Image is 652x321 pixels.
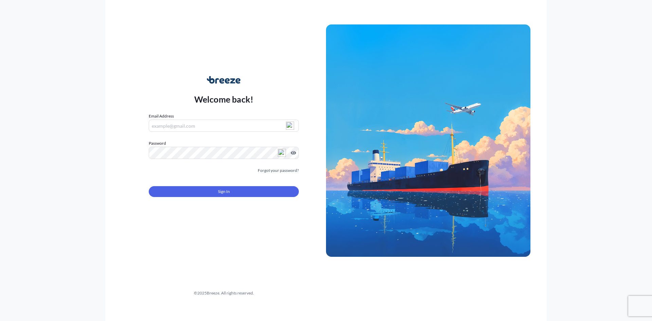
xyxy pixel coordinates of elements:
[149,113,174,120] label: Email Address
[149,120,299,132] input: example@gmail.com
[291,150,296,156] button: Show password
[326,24,530,257] img: Ship illustration
[149,186,299,197] button: Sign In
[149,140,299,147] label: Password
[258,167,299,174] a: Forgot your password?
[218,188,230,195] span: Sign In
[278,149,286,157] img: npw-badge-icon-locked.svg
[286,122,294,130] img: npw-badge-icon-locked.svg
[122,290,326,297] div: © 2025 Breeze. All rights reserved.
[194,94,254,105] p: Welcome back!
